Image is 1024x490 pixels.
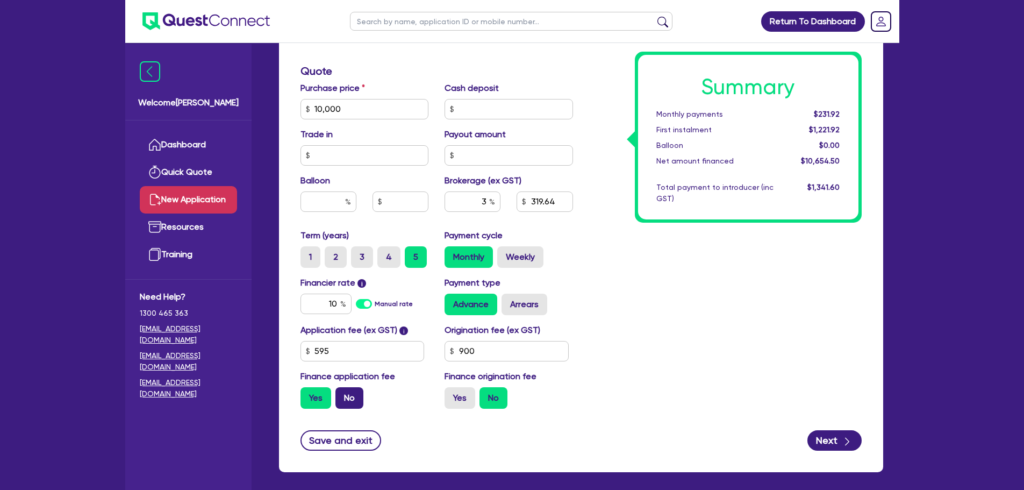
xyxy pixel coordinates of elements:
label: Payment type [445,276,500,289]
img: icon-menu-close [140,61,160,82]
a: [EMAIL_ADDRESS][DOMAIN_NAME] [140,377,237,400]
a: Dashboard [140,131,237,159]
input: Search by name, application ID or mobile number... [350,12,672,31]
label: Cash deposit [445,82,499,95]
label: Balloon [300,174,330,187]
label: Origination fee (ex GST) [445,324,540,337]
span: Welcome [PERSON_NAME] [138,96,239,109]
span: $0.00 [819,141,840,150]
h3: Quote [300,65,573,77]
img: training [148,248,161,261]
div: Total payment to introducer (inc GST) [648,182,782,204]
a: [EMAIL_ADDRESS][DOMAIN_NAME] [140,350,237,373]
label: Brokerage (ex GST) [445,174,521,187]
div: Balloon [648,140,782,151]
a: Return To Dashboard [761,11,865,32]
label: Term (years) [300,229,349,242]
label: Finance application fee [300,370,395,383]
button: Save and exit [300,430,382,451]
img: new-application [148,193,161,206]
label: No [479,387,507,409]
label: Payout amount [445,128,506,141]
label: Manual rate [375,299,413,309]
label: Purchase price [300,82,365,95]
div: Net amount financed [648,155,782,167]
a: Training [140,241,237,268]
label: Monthly [445,246,493,268]
label: Arrears [502,294,547,315]
span: 1300 465 363 [140,308,237,319]
label: 5 [405,246,427,268]
span: Need Help? [140,290,237,303]
div: First instalment [648,124,782,136]
a: Resources [140,214,237,241]
h1: Summary [656,74,840,100]
label: 3 [351,246,373,268]
label: Trade in [300,128,333,141]
div: Monthly payments [648,109,782,120]
a: Dropdown toggle [867,8,895,35]
span: $1,221.92 [809,125,840,134]
span: i [357,279,366,288]
label: 4 [377,246,400,268]
label: No [335,387,363,409]
label: 2 [325,246,347,268]
span: $10,654.50 [801,157,840,165]
img: quest-connect-logo-blue [142,12,270,30]
label: Yes [300,387,331,409]
a: Quick Quote [140,159,237,186]
span: $231.92 [814,110,840,118]
img: quick-quote [148,166,161,179]
a: [EMAIL_ADDRESS][DOMAIN_NAME] [140,323,237,346]
img: resources [148,221,161,233]
button: Next [807,430,862,451]
label: Weekly [497,246,543,268]
label: Application fee (ex GST) [300,324,397,337]
label: 1 [300,246,320,268]
label: Advance [445,294,497,315]
label: Yes [445,387,475,409]
label: Financier rate [300,276,367,289]
span: $1,341.60 [807,183,840,191]
span: i [399,326,408,335]
label: Finance origination fee [445,370,536,383]
a: New Application [140,186,237,214]
label: Payment cycle [445,229,503,242]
